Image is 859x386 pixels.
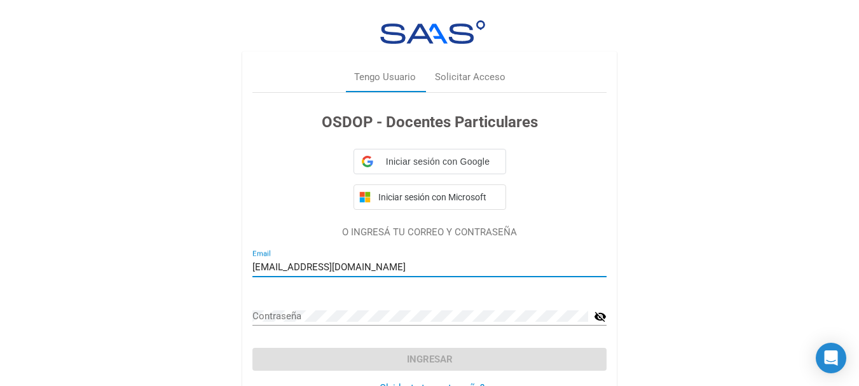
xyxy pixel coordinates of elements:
span: Ingresar [407,354,453,365]
mat-icon: visibility_off [594,309,607,324]
div: Iniciar sesión con Google [354,149,506,174]
div: Tengo Usuario [354,70,416,85]
button: Iniciar sesión con Microsoft [354,184,506,210]
h3: OSDOP - Docentes Particulares [252,111,607,134]
div: Solicitar Acceso [435,70,505,85]
span: Iniciar sesión con Microsoft [376,192,500,202]
p: O INGRESÁ TU CORREO Y CONTRASEÑA [252,225,607,240]
button: Ingresar [252,348,607,371]
span: Iniciar sesión con Google [378,155,498,169]
div: Open Intercom Messenger [816,343,846,373]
